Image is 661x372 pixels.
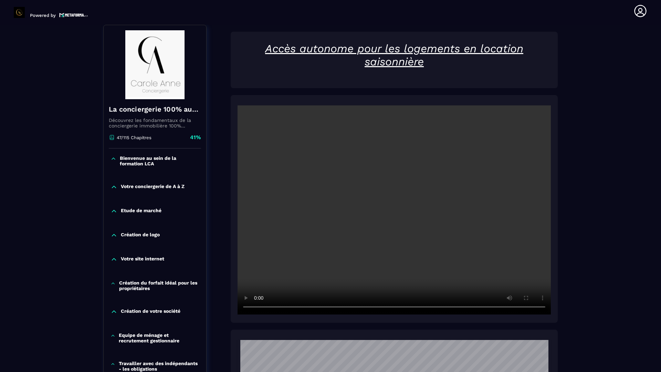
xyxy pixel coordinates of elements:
[121,256,164,263] p: Votre site internet
[109,117,201,128] p: Découvrez les fondamentaux de la conciergerie immobilière 100% automatisée. Cette formation est c...
[119,280,199,291] p: Création du forfait idéal pour les propriétaires
[120,155,199,166] p: Bienvenue au sein de la formation LCA
[121,232,160,239] p: Création de logo
[117,135,151,140] p: 47/115 Chapitres
[109,30,201,99] img: banner
[59,12,88,18] img: logo
[121,208,161,215] p: Etude de marché
[119,361,199,372] p: Travailler avec des indépendants - les obligations
[265,42,523,68] u: Accès autonome pour les logements en location saisonnière
[121,184,185,190] p: Votre conciergerie de A à Z
[121,308,180,315] p: Création de votre société
[14,7,25,18] img: logo-branding
[109,104,201,114] h4: La conciergerie 100% automatisée
[30,13,56,18] p: Powered by
[119,332,199,343] p: Equipe de ménage et recrutement gestionnaire
[190,134,201,141] p: 41%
